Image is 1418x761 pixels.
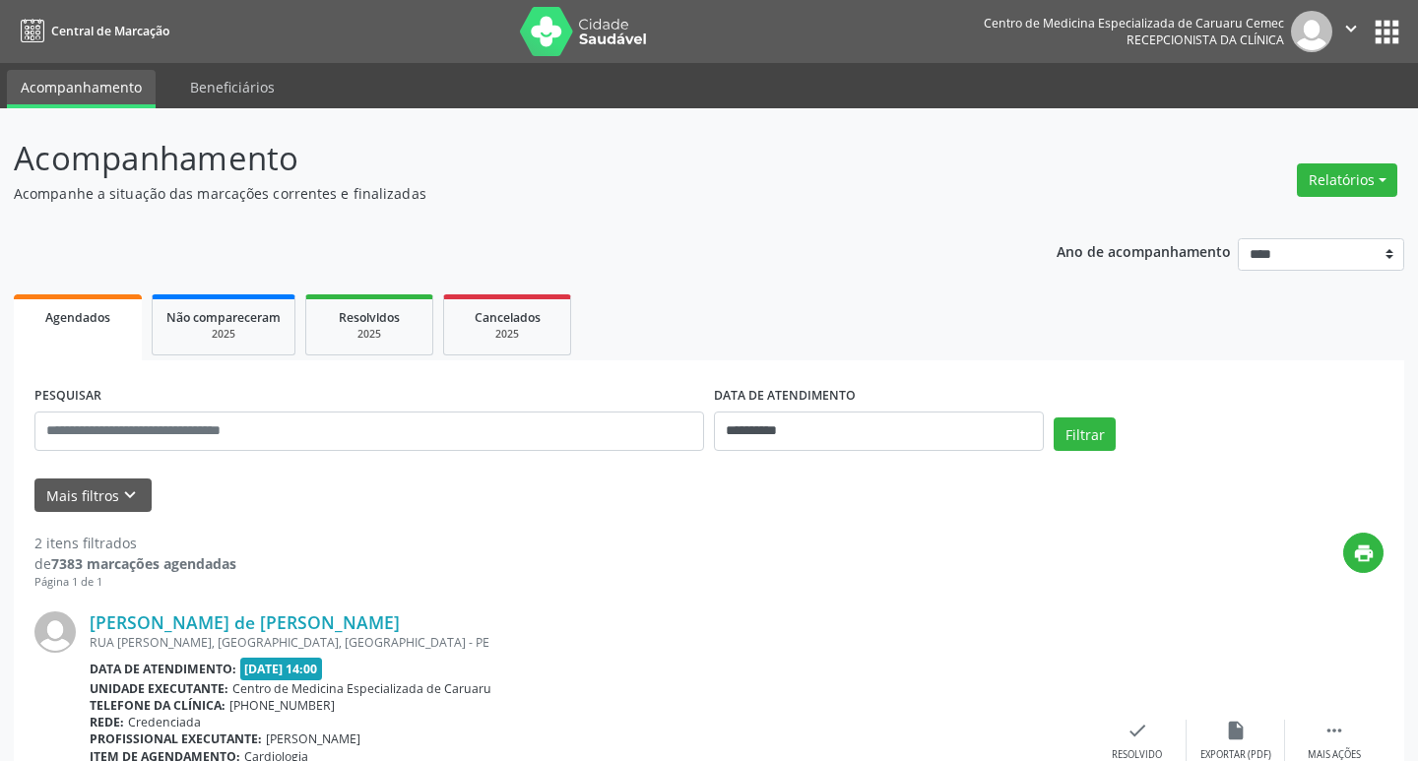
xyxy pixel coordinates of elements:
[1225,720,1247,741] i: insert_drive_file
[90,680,228,697] b: Unidade executante:
[90,661,236,677] b: Data de atendimento:
[1340,18,1362,39] i: 
[320,327,419,342] div: 2025
[166,327,281,342] div: 2025
[34,533,236,553] div: 2 itens filtrados
[14,15,169,47] a: Central de Marcação
[90,697,226,714] b: Telefone da clínica:
[229,697,335,714] span: [PHONE_NUMBER]
[266,730,360,747] span: [PERSON_NAME]
[14,183,987,204] p: Acompanhe a situação das marcações correntes e finalizadas
[90,611,400,633] a: [PERSON_NAME] de [PERSON_NAME]
[34,611,76,653] img: img
[1343,533,1384,573] button: print
[984,15,1284,32] div: Centro de Medicina Especializada de Caruaru Cemec
[1297,163,1397,197] button: Relatórios
[1127,32,1284,48] span: Recepcionista da clínica
[240,658,323,680] span: [DATE] 14:00
[1370,15,1404,49] button: apps
[34,574,236,591] div: Página 1 de 1
[458,327,556,342] div: 2025
[1353,542,1375,564] i: print
[34,478,152,513] button: Mais filtroskeyboard_arrow_down
[475,309,541,326] span: Cancelados
[90,714,124,730] b: Rede:
[339,309,400,326] span: Resolvidos
[51,23,169,39] span: Central de Marcação
[714,381,856,412] label: DATA DE ATENDIMENTO
[34,553,236,574] div: de
[14,134,987,183] p: Acompanhamento
[34,381,101,412] label: PESQUISAR
[119,484,141,506] i: keyboard_arrow_down
[45,309,110,326] span: Agendados
[1127,720,1148,741] i: check
[128,714,201,730] span: Credenciada
[90,730,262,747] b: Profissional executante:
[176,70,289,104] a: Beneficiários
[51,554,236,573] strong: 7383 marcações agendadas
[1291,11,1332,52] img: img
[1054,417,1116,451] button: Filtrar
[166,309,281,326] span: Não compareceram
[1332,11,1370,52] button: 
[7,70,156,108] a: Acompanhamento
[1057,238,1231,263] p: Ano de acompanhamento
[90,634,1088,651] div: RUA [PERSON_NAME], [GEOGRAPHIC_DATA], [GEOGRAPHIC_DATA] - PE
[1323,720,1345,741] i: 
[232,680,491,697] span: Centro de Medicina Especializada de Caruaru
